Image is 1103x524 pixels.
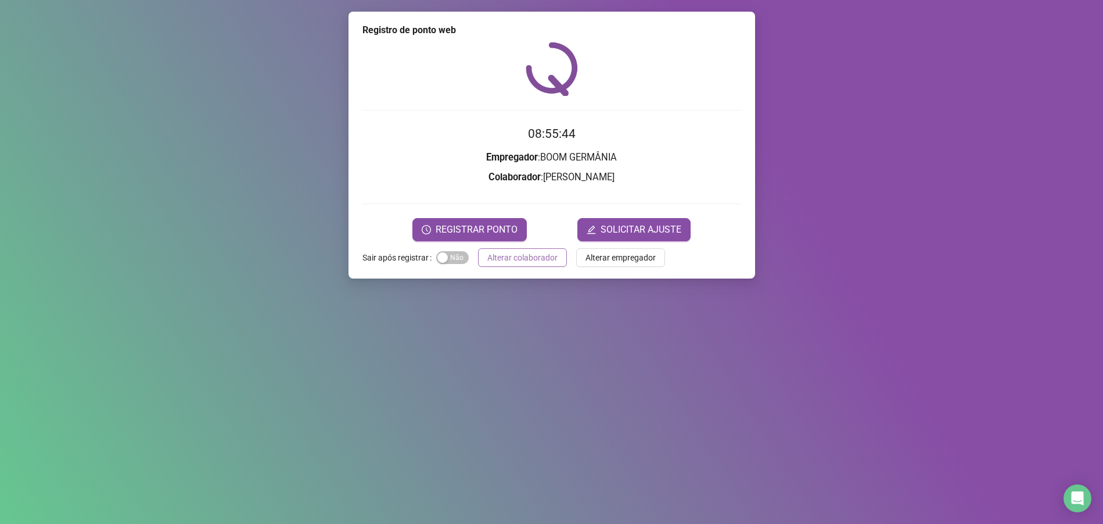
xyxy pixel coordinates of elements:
strong: Empregador [486,152,538,163]
strong: Colaborador [488,172,541,183]
button: editSOLICITAR AJUSTE [577,218,691,241]
button: Alterar colaborador [478,248,567,267]
span: SOLICITAR AJUSTE [601,223,681,237]
span: Alterar empregador [585,251,656,264]
button: Alterar empregador [576,248,665,267]
span: Alterar colaborador [487,251,558,264]
h3: : [PERSON_NAME] [362,170,741,185]
label: Sair após registrar [362,248,436,267]
button: REGISTRAR PONTO [412,218,527,241]
div: Open Intercom Messenger [1064,484,1091,512]
span: edit [587,225,596,234]
img: QRPoint [526,42,578,96]
div: Registro de ponto web [362,23,741,37]
h3: : BOOM GERMÂNIA [362,150,741,165]
span: clock-circle [422,225,431,234]
span: REGISTRAR PONTO [436,223,518,237]
time: 08:55:44 [528,127,576,141]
